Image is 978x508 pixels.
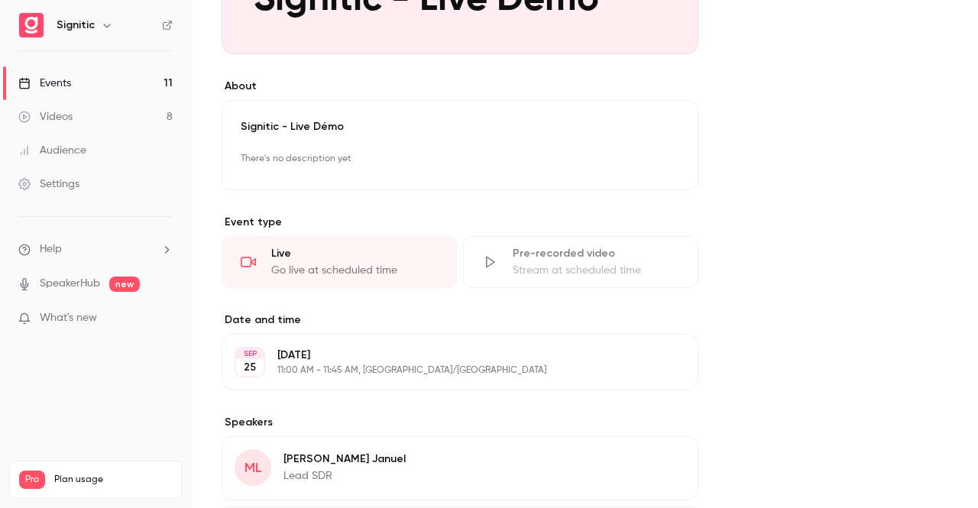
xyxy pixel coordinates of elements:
p: Signitic - Live Démo [241,119,679,134]
p: 25 [244,360,256,375]
div: Events [18,76,71,91]
li: help-dropdown-opener [18,241,173,257]
div: Settings [18,176,79,192]
label: Speakers [222,415,698,430]
p: 11:00 AM - 11:45 AM, [GEOGRAPHIC_DATA]/[GEOGRAPHIC_DATA] [277,364,617,377]
span: What's new [40,310,97,326]
div: LiveGo live at scheduled time [222,236,457,288]
span: new [109,277,140,292]
span: ML [244,458,262,478]
p: Lead SDR [283,468,406,484]
span: Pro [19,471,45,489]
span: Help [40,241,62,257]
p: [PERSON_NAME] Januel [283,451,406,467]
div: ML[PERSON_NAME] JanuelLead SDR [222,436,698,500]
div: Stream at scheduled time [513,263,679,278]
img: Signitic [19,13,44,37]
label: Date and time [222,312,698,328]
p: Event type [222,215,698,230]
span: Plan usage [54,474,172,486]
label: About [222,79,698,94]
div: SEP [236,348,264,359]
div: Audience [18,143,86,158]
div: Go live at scheduled time [271,263,438,278]
iframe: Noticeable Trigger [154,312,173,325]
div: Videos [18,109,73,125]
div: Live [271,246,438,261]
p: There's no description yet [241,147,679,171]
div: Pre-recorded videoStream at scheduled time [463,236,698,288]
p: [DATE] [277,348,617,363]
div: Pre-recorded video [513,246,679,261]
h6: Signitic [57,18,95,33]
a: SpeakerHub [40,276,100,292]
